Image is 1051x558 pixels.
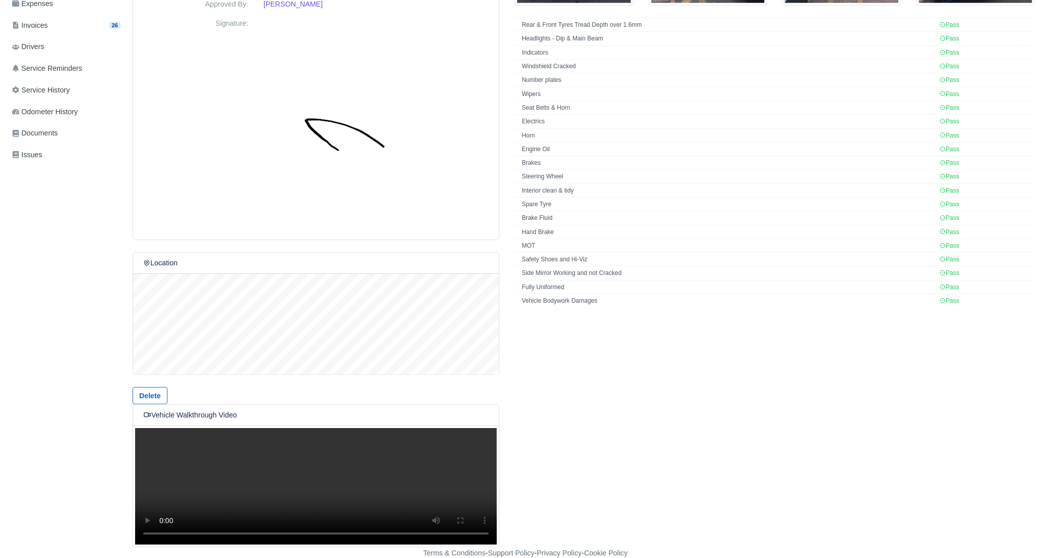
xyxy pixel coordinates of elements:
a: Privacy Policy [537,549,582,557]
div: Signature: [136,18,256,221]
span: Issues [12,149,42,161]
div: Engine Oil [522,145,935,154]
div: Pass [940,187,959,195]
div: Seat Belts & Horn [522,104,935,112]
div: Horn [522,131,935,140]
div: Brake Fluid [522,214,935,222]
a: Service History [8,80,124,100]
div: Vehicle Bodywork Damages [522,297,935,305]
div: Pass [940,131,959,140]
div: Number plates [522,76,935,84]
div: Pass [940,200,959,209]
div: Pass [940,117,959,126]
div: Pass [940,104,959,112]
span: Service Reminders [12,63,82,74]
div: Electrics [522,117,935,126]
a: Invoices 26 [8,16,124,35]
div: Pass [940,159,959,167]
div: Pass [940,283,959,292]
div: MOT [522,242,935,250]
div: Pass [940,214,959,222]
img: 8Fq0NXAAAABklEQVQDAL2aRXvjJ9P7AAAAAElFTkSuQmCC [264,18,489,221]
a: Issues [8,145,124,165]
h6: Vehicle Walkthrough Video [143,411,237,420]
div: Pass [940,145,959,154]
div: Spare Tyre [522,200,935,209]
canvas: Map [133,274,499,375]
div: Rear & Front Tyres Tread Depth over 1.6mm [522,21,935,29]
div: Pass [940,34,959,43]
div: Hand Brake [522,228,935,237]
div: Pass [940,228,959,237]
span: Invoices [12,20,48,31]
div: Steering Wheel [522,172,935,181]
span: Odometer History [12,106,78,118]
div: Pass [940,255,959,264]
a: Service Reminders [8,59,124,78]
div: Pass [940,21,959,29]
h6: Location [143,259,178,267]
div: Side Mirror Working and not Cracked [522,269,935,277]
div: Wipers [522,90,935,99]
div: Fully Uniformed [522,283,935,292]
a: Delete [133,387,167,404]
a: Support Policy [488,549,535,557]
a: Odometer History [8,102,124,122]
video: Your browser does not support the video tag. [133,426,499,547]
a: Terms & Conditions [423,549,485,557]
div: Indicators [522,49,935,57]
span: Drivers [12,41,44,53]
span: 26 [109,22,120,29]
div: Windshield Cracked [522,62,935,71]
iframe: Chat Widget [869,441,1051,558]
div: Pass [940,172,959,181]
a: Drivers [8,37,124,57]
div: Safety Shoes and Hi-Viz [522,255,935,264]
div: Pass [940,76,959,84]
span: Documents [12,127,58,139]
div: Pass [940,90,959,99]
a: Documents [8,123,124,143]
div: Pass [940,49,959,57]
div: Headlights - Dip & Main Beam [522,34,935,43]
span: Service History [12,84,70,96]
a: Cookie Policy [584,549,627,557]
div: Pass [940,242,959,250]
div: Pass [940,62,959,71]
div: Pass [940,297,959,305]
div: Pass [940,269,959,277]
div: Interior clean & tidy [522,187,935,195]
div: Brakes [522,159,935,167]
